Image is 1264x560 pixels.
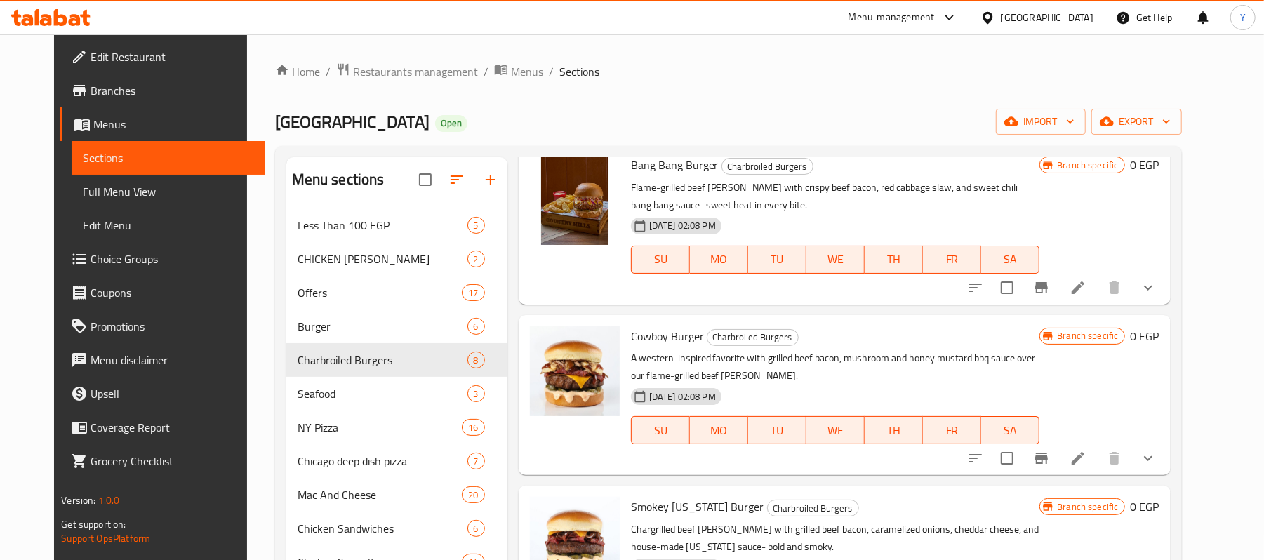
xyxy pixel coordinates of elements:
[1070,279,1086,296] a: Edit menu item
[707,329,799,346] div: Charbroiled Burgers
[1140,279,1157,296] svg: Show Choices
[298,251,467,267] span: CHICKEN [PERSON_NAME]
[98,491,120,509] span: 1.0.0
[91,251,254,267] span: Choice Groups
[929,249,976,269] span: FR
[923,416,981,444] button: FR
[996,109,1086,135] button: import
[91,385,254,402] span: Upsell
[722,159,813,175] span: Charbroiled Burgers
[530,155,620,245] img: Bang Bang Burger
[631,349,1040,385] p: A western-inspired favorite with grilled beef bacon, mushroom and honey mustard bbq sauce over ou...
[61,515,126,533] span: Get support on:
[1025,441,1058,475] button: Branch-specific-item
[72,208,265,242] a: Edit Menu
[467,318,485,335] div: items
[870,249,917,269] span: TH
[484,63,488,80] li: /
[1131,441,1165,475] button: show more
[298,284,463,301] span: Offers
[411,165,440,194] span: Select all sections
[644,390,721,404] span: [DATE] 02:08 PM
[298,453,467,469] span: Chicago deep dish pizza
[435,115,467,132] div: Open
[298,217,467,234] span: Less Than 100 EGP
[93,116,254,133] span: Menus
[286,276,507,309] div: Offers17
[1103,113,1171,131] span: export
[60,411,265,444] a: Coverage Report
[959,441,992,475] button: sort-choices
[1051,329,1124,342] span: Branch specific
[806,416,865,444] button: WE
[992,444,1022,473] span: Select to update
[298,419,463,436] span: NY Pizza
[467,251,485,267] div: items
[467,385,485,402] div: items
[494,62,543,81] a: Menus
[60,242,265,276] a: Choice Groups
[91,318,254,335] span: Promotions
[275,106,430,138] span: [GEOGRAPHIC_DATA]
[292,169,385,190] h2: Menu sections
[870,420,917,441] span: TH
[1131,326,1159,346] h6: 0 EGP
[981,416,1039,444] button: SA
[631,154,719,175] span: Bang Bang Burger
[91,284,254,301] span: Coupons
[353,63,478,80] span: Restaurants management
[929,420,976,441] span: FR
[60,40,265,74] a: Edit Restaurant
[1098,441,1131,475] button: delete
[435,117,467,129] span: Open
[462,284,484,301] div: items
[637,249,684,269] span: SU
[60,343,265,377] a: Menu disclaimer
[812,420,859,441] span: WE
[768,500,858,516] span: Charbroiled Burgers
[1240,10,1246,25] span: Y
[923,246,981,274] button: FR
[326,63,331,80] li: /
[83,183,254,200] span: Full Menu View
[275,62,1182,81] nav: breadcrumb
[690,416,748,444] button: MO
[1001,10,1093,25] div: [GEOGRAPHIC_DATA]
[60,276,265,309] a: Coupons
[631,416,690,444] button: SU
[530,326,620,416] img: Cowboy Burger
[61,491,95,509] span: Version:
[60,107,265,141] a: Menus
[463,488,484,502] span: 20
[865,416,923,444] button: TH
[298,318,467,335] span: Burger
[72,175,265,208] a: Full Menu View
[1140,450,1157,467] svg: Show Choices
[707,329,798,345] span: Charbroiled Burgers
[468,320,484,333] span: 6
[468,219,484,232] span: 5
[549,63,554,80] li: /
[60,74,265,107] a: Branches
[298,251,467,267] div: CHICKEN SANDO
[559,63,599,80] span: Sections
[865,246,923,274] button: TH
[468,387,484,401] span: 3
[1051,159,1124,172] span: Branch specific
[1025,271,1058,305] button: Branch-specific-item
[511,63,543,80] span: Menus
[286,309,507,343] div: Burger6
[754,420,801,441] span: TU
[1131,271,1165,305] button: show more
[696,420,743,441] span: MO
[767,500,859,516] div: Charbroiled Burgers
[298,385,467,402] span: Seafood
[60,444,265,478] a: Grocery Checklist
[721,158,813,175] div: Charbroiled Burgers
[91,48,254,65] span: Edit Restaurant
[463,421,484,434] span: 16
[72,141,265,175] a: Sections
[286,377,507,411] div: Seafood3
